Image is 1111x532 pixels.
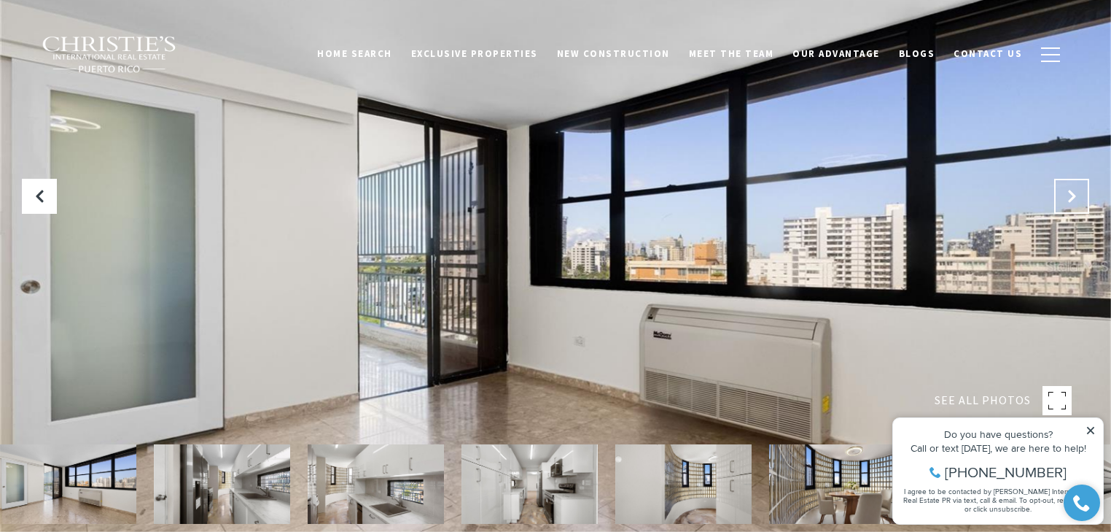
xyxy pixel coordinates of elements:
span: [PHONE_NUMBER] [60,69,182,83]
div: Call or text [DATE], we are here to help! [15,47,211,57]
a: New Construction [547,40,679,68]
a: Meet the Team [679,40,784,68]
button: button [1032,34,1069,76]
button: Previous Slide [22,179,57,214]
img: 64 CONDADO AVE [461,444,598,524]
span: Exclusive Properties [411,47,538,60]
img: 64 CONDADO AVE [154,444,290,524]
span: New Construction [557,47,670,60]
a: Blogs [889,40,945,68]
button: Next Slide [1054,179,1089,214]
span: Blogs [899,47,935,60]
img: 64 CONDADO AVE [615,444,752,524]
div: Do you have questions? [15,33,211,43]
span: Our Advantage [792,47,880,60]
a: Exclusive Properties [402,40,547,68]
a: Home Search [308,40,402,68]
a: Our Advantage [783,40,889,68]
img: 64 CONDADO AVE [308,444,444,524]
img: 64 CONDADO AVE [769,444,905,524]
img: Christie's International Real Estate black text logo [42,36,177,74]
span: I agree to be contacted by [PERSON_NAME] International Real Estate PR via text, call & email. To ... [18,90,208,117]
span: Contact Us [954,47,1022,60]
span: SEE ALL PHOTOS [935,391,1031,410]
